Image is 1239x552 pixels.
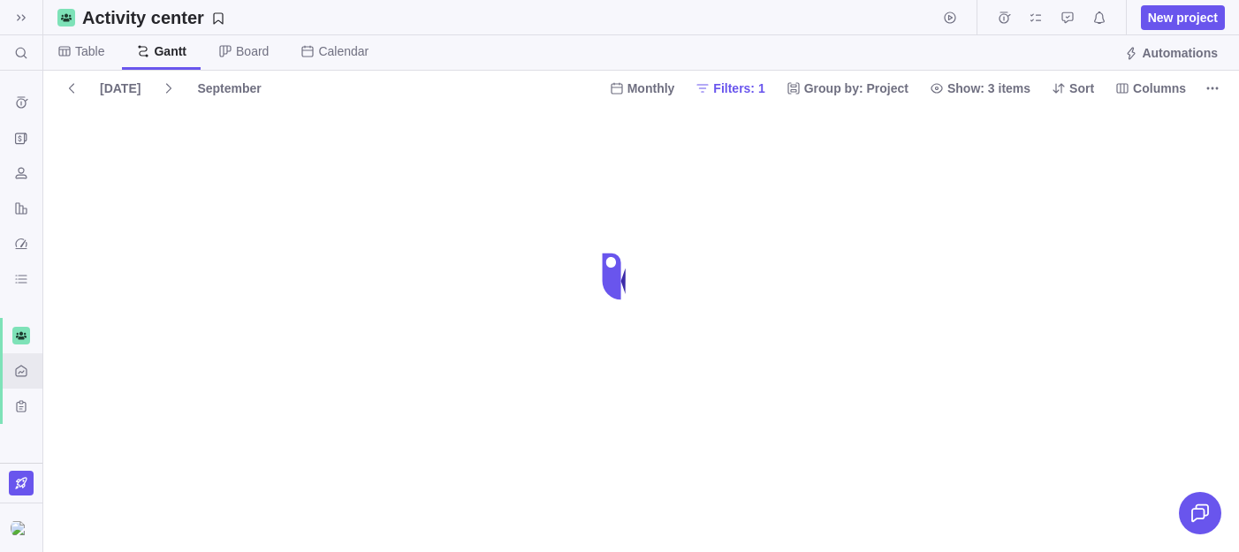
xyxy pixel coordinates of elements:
[1069,79,1094,97] span: Sort
[1200,76,1225,101] span: More actions
[1023,5,1048,30] span: My assignments
[1148,9,1218,26] span: New project
[1045,76,1101,101] span: Sort
[947,79,1030,97] span: Show: 3 items
[1142,44,1218,62] span: Automations
[1117,41,1225,65] span: Automations
[1087,13,1112,27] a: Notifications
[1055,13,1080,27] a: Approval requests
[1023,13,1048,27] a: My assignments
[75,5,232,30] span: Save your current layout and filters as a View
[603,76,682,101] span: Monthly
[318,42,369,60] span: Calendar
[100,79,141,97] span: [DATE]
[1108,76,1193,101] span: Columns
[236,42,269,60] span: Board
[713,79,764,97] span: Filters: 1
[779,76,916,101] span: Group by: Project
[11,518,32,539] div: Helen Smith
[688,76,772,101] span: Filters: 1
[627,79,675,97] span: Monthly
[11,521,32,535] img: Show
[9,471,34,495] a: Upgrade now (Trial ends in 51 days)
[992,13,1016,27] a: Time logs
[82,5,204,30] h2: Activity center
[1055,5,1080,30] span: Approval requests
[75,42,104,60] span: Table
[938,5,962,30] span: Start timer
[804,79,908,97] span: Group by: Project
[584,241,655,312] div: loading
[93,76,148,101] span: [DATE]
[992,5,1016,30] span: Time logs
[154,42,186,60] span: Gantt
[1141,5,1225,30] span: New project
[1087,5,1112,30] span: Notifications
[923,76,1038,101] span: Show: 3 items
[1133,79,1186,97] span: Columns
